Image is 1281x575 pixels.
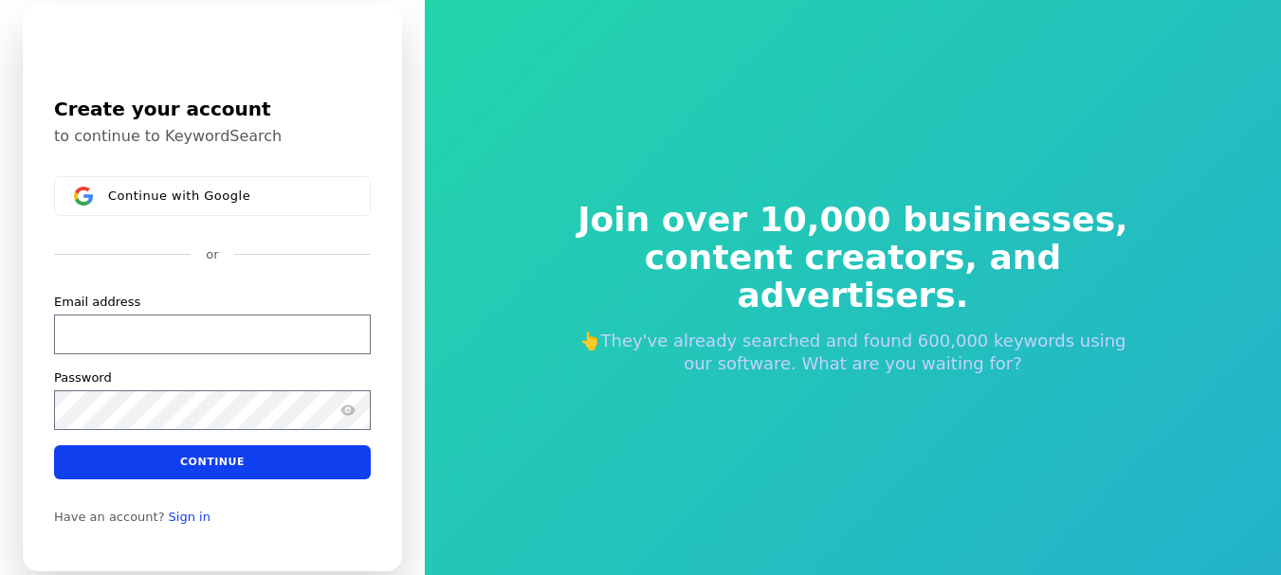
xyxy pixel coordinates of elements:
[54,95,371,123] h1: Create your account
[169,509,210,524] a: Sign in
[337,398,359,421] button: Show password
[54,176,371,216] button: Sign in with GoogleContinue with Google
[565,330,1142,375] p: 👆They've already searched and found 600,000 keywords using our software. What are you waiting for?
[74,187,93,206] img: Sign in with Google
[54,509,165,524] span: Have an account?
[54,293,140,310] label: Email address
[565,201,1142,239] span: Join over 10,000 businesses,
[108,188,250,203] span: Continue with Google
[206,246,218,263] p: or
[54,444,371,478] button: Continue
[54,127,371,146] p: to continue to KeywordSearch
[565,239,1142,314] span: content creators, and advertisers.
[54,368,112,386] label: Password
